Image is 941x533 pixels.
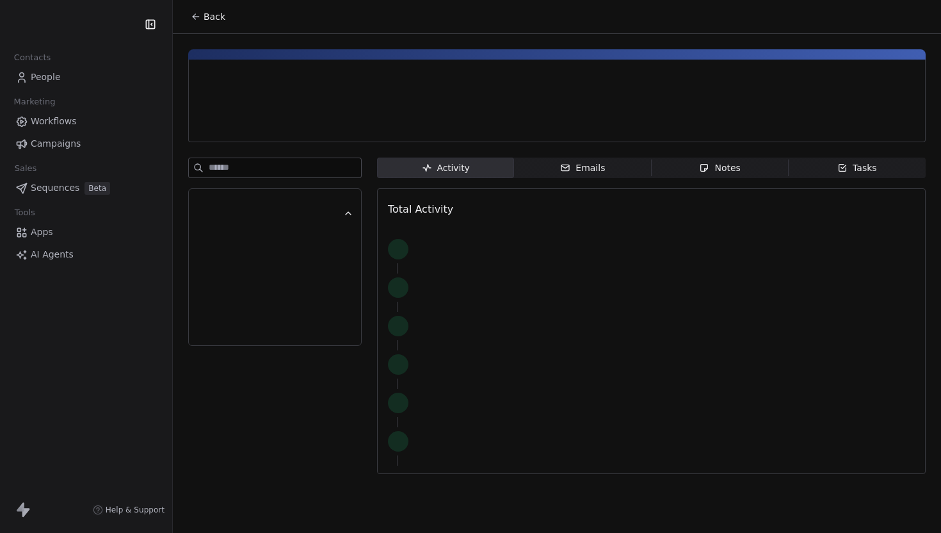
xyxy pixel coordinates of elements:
span: Marketing [8,92,61,111]
span: Apps [31,225,53,239]
span: Tools [9,203,40,222]
span: Beta [84,182,110,195]
a: SequencesBeta [10,177,162,199]
div: Tasks [837,161,877,175]
a: AI Agents [10,244,162,265]
button: Back [183,5,233,28]
span: Sales [9,159,42,178]
span: Workflows [31,115,77,128]
a: Workflows [10,111,162,132]
a: Campaigns [10,133,162,154]
a: Help & Support [93,505,165,515]
span: Total Activity [388,203,453,215]
span: AI Agents [31,248,74,261]
a: Apps [10,222,162,243]
div: Emails [560,161,605,175]
div: Notes [699,161,740,175]
span: Contacts [8,48,56,67]
span: Back [204,10,225,23]
span: Campaigns [31,137,81,151]
span: People [31,70,61,84]
span: Help & Support [106,505,165,515]
span: Sequences [31,181,79,195]
a: People [10,67,162,88]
